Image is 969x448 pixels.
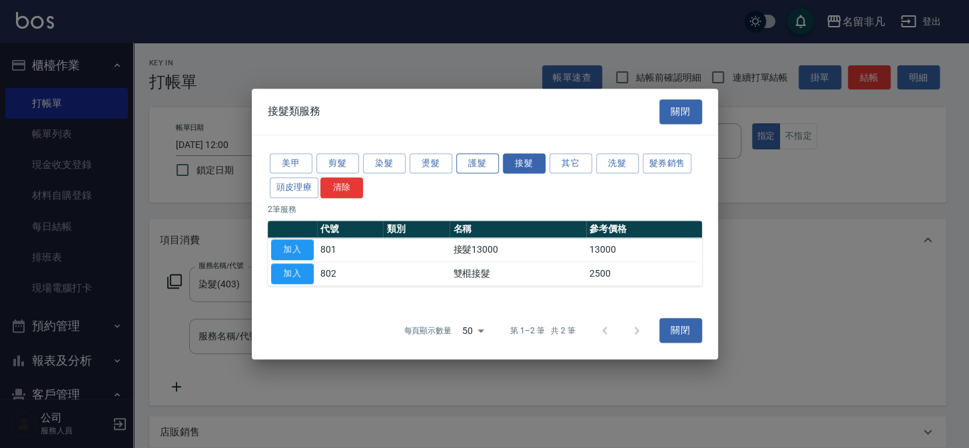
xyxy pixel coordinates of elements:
button: 接髮 [503,153,545,174]
td: 802 [317,261,384,285]
div: 50 [457,313,489,349]
button: 頭皮理療 [270,177,319,198]
button: 加入 [271,263,314,284]
span: 接髮類服務 [268,105,321,118]
button: 其它 [549,153,592,174]
td: 雙棍接髮 [450,261,586,285]
button: 剪髮 [316,153,359,174]
td: 2500 [586,261,702,285]
button: 關閉 [659,319,702,343]
th: 名稱 [450,221,586,238]
button: 清除 [320,177,363,198]
td: 13000 [586,238,702,262]
td: 801 [317,238,384,262]
button: 髮券銷售 [643,153,692,174]
button: 洗髮 [596,153,639,174]
button: 美甲 [270,153,312,174]
th: 代號 [317,221,384,238]
button: 染髮 [363,153,406,174]
button: 護髮 [456,153,499,174]
td: 接髮13000 [450,238,586,262]
p: 第 1–2 筆 共 2 筆 [510,325,575,337]
button: 燙髮 [410,153,452,174]
p: 2 筆服務 [268,203,702,215]
button: 加入 [271,239,314,260]
th: 參考價格 [586,221,702,238]
button: 關閉 [659,99,702,124]
p: 每頁顯示數量 [404,325,452,337]
th: 類別 [383,221,450,238]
